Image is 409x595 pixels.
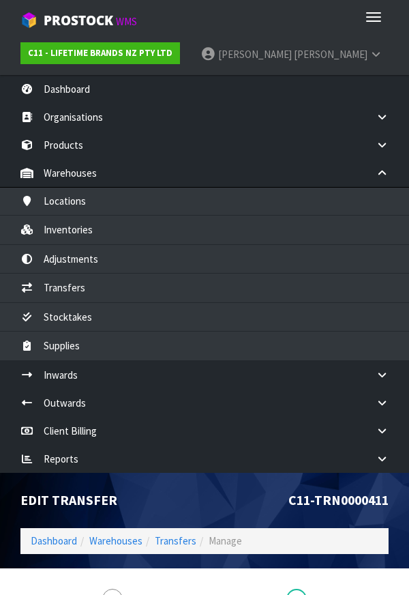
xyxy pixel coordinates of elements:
span: [PERSON_NAME] [294,48,367,61]
strong: C11 - LIFETIME BRANDS NZ PTY LTD [28,47,172,59]
span: [PERSON_NAME] [218,48,292,61]
span: Edit Transfer [20,492,117,508]
img: cube-alt.png [20,12,37,29]
span: C11-TRN0000411 [288,492,389,508]
a: Warehouses [89,534,142,547]
small: WMS [116,15,137,28]
span: Manage [209,534,242,547]
span: ProStock [44,12,113,29]
a: Transfers [155,534,196,547]
a: Dashboard [31,534,77,547]
a: C11 - LIFETIME BRANDS NZ PTY LTD [20,42,180,64]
